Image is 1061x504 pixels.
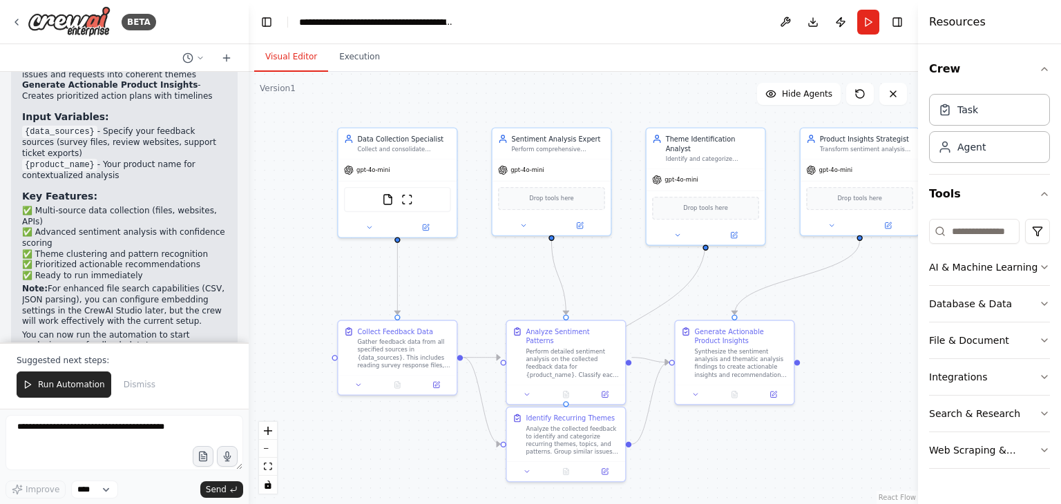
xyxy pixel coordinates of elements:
[526,348,619,379] div: Perform detailed sentiment analysis on the collected feedback data for {product_name}. Classify e...
[589,389,622,400] button: Open in side panel
[22,159,227,182] li: - Your product name for contextualized analysis
[506,407,626,482] div: Identify Recurring ThemesAnalyze the collected feedback to identify and categorize recurring them...
[561,240,710,401] g: Edge from c53bc8c8-953b-4605-8a14-58d6119d0f0f to 38f5166f-7c1d-43da-89c5-e0ea6c3cc0ba
[631,358,669,449] g: Edge from 38f5166f-7c1d-43da-89c5-e0ea6c3cc0ba to 9e13238a-825a-4649-af5f-6f7b9d90190e
[257,12,276,32] button: Hide left sidebar
[22,191,97,202] strong: Key Features:
[22,284,227,327] p: For enhanced file search capabilities (CSV, JSON parsing), you can configure embedding settings i...
[337,127,457,238] div: Data Collection SpecialistCollect and consolidate feedback data from multiple sources including s...
[666,134,759,153] div: Theme Identification Analyst
[837,194,882,204] span: Drop tools here
[957,103,978,117] div: Task
[929,14,986,30] h4: Resources
[879,494,916,501] a: React Flow attribution
[392,242,402,315] g: Edge from 8740864c-bc2b-4bb8-be8e-6d1186982a79 to 6a208cc9-d89c-4fe8-8430-a6d440a13b83
[299,15,455,29] nav: breadcrumb
[546,240,571,315] g: Edge from dfd6b60a-2d83-4a1b-878a-e032e0a4f0e0 to a90d3a12-6d60-4505-8b8d-7db99bc37a95
[382,194,394,206] img: FileReadTool
[666,155,759,163] div: Identify and categorize recurring themes, patterns, and topics within the feedback data. Group si...
[510,166,544,174] span: gpt-4o-mini
[929,370,987,384] div: Integrations
[861,220,915,231] button: Open in side panel
[217,446,238,467] button: Click to speak your automation idea
[401,194,413,206] img: ScrapeWebsiteTool
[124,379,155,390] span: Dismiss
[357,338,450,369] div: Gather feedback data from all specified sources in {data_sources}. This includes reading survey r...
[757,389,790,400] button: Open in side panel
[463,353,500,362] g: Edge from 6a208cc9-d89c-4fe8-8430-a6d440a13b83 to a90d3a12-6d60-4505-8b8d-7db99bc37a95
[526,414,615,423] div: Identify Recurring Themes
[929,50,1050,88] button: Crew
[631,353,669,367] g: Edge from a90d3a12-6d60-4505-8b8d-7db99bc37a95 to 9e13238a-825a-4649-af5f-6f7b9d90190e
[929,443,1039,457] div: Web Scraping & Browsing
[546,389,586,400] button: No output available
[259,440,277,458] button: zoom out
[260,83,296,94] div: Version 1
[674,320,794,405] div: Generate Actionable Product InsightsSynthesize the sentiment analysis and thematic analysis findi...
[506,320,626,405] div: Analyze Sentiment PatternsPerform detailed sentiment analysis on the collected feedback data for ...
[526,327,619,346] div: Analyze Sentiment Patterns
[820,146,913,153] div: Transform sentiment analysis and theme insights into actionable product improvement recommendatio...
[665,176,698,184] span: gpt-4o-mini
[800,127,920,236] div: Product Insights StrategistTransform sentiment analysis and theme insights into actionable produc...
[357,327,432,336] div: Collect Feedback Data
[254,43,328,72] button: Visual Editor
[356,166,390,174] span: gpt-4o-mini
[38,379,105,390] span: Run Automation
[888,12,907,32] button: Hide right sidebar
[683,204,728,213] span: Drop tools here
[529,194,574,204] span: Drop tools here
[259,422,277,440] button: zoom in
[22,126,97,138] code: {data_sources}
[645,127,765,246] div: Theme Identification AnalystIdentify and categorize recurring themes, patterns, and topics within...
[399,222,453,233] button: Open in side panel
[929,297,1012,311] div: Database & Data
[929,333,1009,347] div: File & Document
[546,466,586,478] button: No output available
[377,379,418,391] button: No output available
[17,371,111,398] button: Run Automation
[259,422,277,494] div: React Flow controls
[929,175,1050,213] button: Tools
[714,389,755,400] button: No output available
[17,355,232,366] p: Suggested next steps:
[929,359,1050,395] button: Integrations
[820,134,913,144] div: Product Insights Strategist
[200,481,243,498] button: Send
[929,260,1038,274] div: AI & Machine Learning
[22,80,198,90] strong: Generate Actionable Product Insights
[929,407,1020,420] div: Search & Research
[729,240,864,315] g: Edge from eda44813-77e6-4ca1-a2ba-0e6fb318d7aa to 9e13238a-825a-4649-af5f-6f7b9d90190e
[6,481,66,498] button: Improve
[589,466,622,478] button: Open in side panel
[193,446,213,467] button: Upload files
[22,80,227,101] li: - Creates prioritized action plans with timelines
[22,206,227,281] p: ✅ Multi-source data collection (files, websites, APIs) ✅ Advanced sentiment analysis with confide...
[216,50,238,66] button: Start a new chat
[337,320,457,395] div: Collect Feedback DataGather feedback data from all specified sources in {data_sources}. This incl...
[819,166,852,174] span: gpt-4o-mini
[526,425,619,456] div: Analyze the collected feedback to identify and categorize recurring themes, topics, and patterns....
[357,134,450,144] div: Data Collection Specialist
[929,286,1050,322] button: Database & Data
[512,134,605,144] div: Sentiment Analysis Expert
[757,83,841,105] button: Hide Agents
[463,353,500,449] g: Edge from 6a208cc9-d89c-4fe8-8430-a6d440a13b83 to 38f5166f-7c1d-43da-89c5-e0ea6c3cc0ba
[22,330,227,351] p: You can now run the automation to start analyzing your feedback data!
[929,213,1050,480] div: Tools
[491,127,611,236] div: Sentiment Analysis ExpertPerform comprehensive sentiment analysis on collected feedback data to c...
[929,432,1050,468] button: Web Scraping & Browsing
[512,146,605,153] div: Perform comprehensive sentiment analysis on collected feedback data to categorize emotions, satis...
[206,484,227,495] span: Send
[22,284,48,293] strong: Note:
[707,229,761,241] button: Open in side panel
[357,146,450,153] div: Collect and consolidate feedback data from multiple sources including survey files, review websit...
[117,371,162,398] button: Dismiss
[420,379,453,391] button: Open in side panel
[22,159,97,171] code: {product_name}
[259,476,277,494] button: toggle interactivity
[695,327,788,346] div: Generate Actionable Product Insights
[122,14,156,30] div: BETA
[177,50,210,66] button: Switch to previous chat
[929,88,1050,174] div: Crew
